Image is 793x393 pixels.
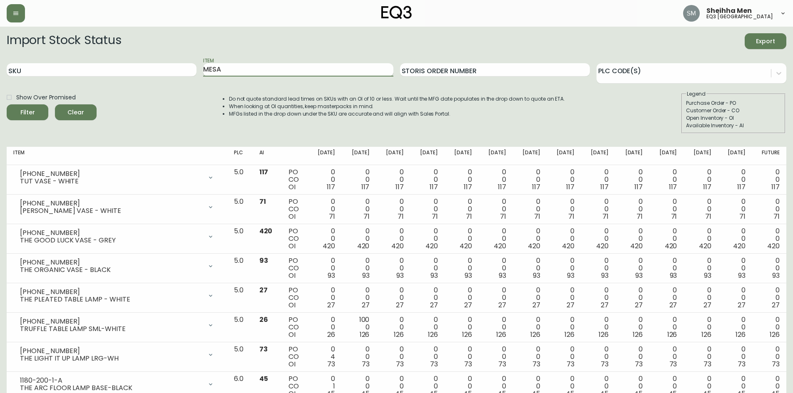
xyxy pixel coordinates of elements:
div: 0 0 [314,316,335,339]
div: 0 0 [417,287,438,309]
span: 71 [739,212,746,221]
span: 420 [630,241,643,251]
div: 0 0 [383,168,403,191]
span: 27 [532,300,540,310]
span: 93 [362,271,370,280]
th: [DATE] [547,147,581,165]
div: 0 0 [554,287,574,309]
span: 117 [498,182,506,192]
div: 0 0 [520,346,540,368]
span: 26 [259,315,268,324]
span: 117 [737,182,746,192]
div: PO CO [288,198,301,220]
span: 126 [633,330,643,339]
th: [DATE] [649,147,684,165]
div: THE ORGANIC VASE - BLACK [20,266,202,274]
span: 117 [600,182,609,192]
span: 117 [395,182,404,192]
th: [DATE] [308,147,342,165]
span: 93 [396,271,404,280]
span: 27 [362,300,370,310]
div: 0 0 [759,287,780,309]
div: PO CO [288,316,301,339]
span: 117 [634,182,643,192]
span: 117 [259,167,268,177]
div: 0 0 [622,227,643,250]
div: 0 0 [759,257,780,279]
span: 420 [259,226,273,236]
div: 0 0 [588,346,609,368]
div: 0 0 [759,227,780,250]
div: 0 0 [485,168,506,191]
div: 0 0 [725,198,746,220]
div: 0 0 [451,346,472,368]
div: 0 0 [588,227,609,250]
div: 0 0 [690,287,711,309]
div: 0 0 [690,257,711,279]
div: [PHONE_NUMBER] [20,259,202,266]
button: Export [745,33,786,49]
li: MFGs listed in the drop down under the SKU are accurate and will align with Sales Portal. [229,110,565,118]
div: Open Inventory - OI [686,114,781,122]
span: 126 [394,330,404,339]
div: THE PLEATED TABLE LAMP - WHITE [20,296,202,303]
div: 0 0 [656,257,677,279]
span: OI [288,271,296,280]
th: [DATE] [342,147,376,165]
div: 0 0 [314,227,335,250]
th: [DATE] [376,147,410,165]
div: 0 0 [725,287,746,309]
span: 27 [464,300,472,310]
div: Customer Order - CO [686,107,781,114]
span: 93 [328,271,335,280]
div: 0 0 [656,227,677,250]
span: 93 [704,271,711,280]
div: 0 0 [314,257,335,279]
span: 71 [773,212,780,221]
div: 0 0 [348,168,369,191]
span: 117 [566,182,574,192]
div: 0 0 [725,346,746,368]
span: 420 [596,241,609,251]
div: 0 0 [383,287,403,309]
span: 27 [259,285,268,295]
span: 420 [425,241,438,251]
span: 93 [738,271,746,280]
th: Item [7,147,227,165]
span: 126 [599,330,609,339]
span: 71 [705,212,711,221]
span: 45 [259,374,268,383]
div: 0 0 [554,257,574,279]
span: 93 [567,271,574,280]
div: 0 0 [656,346,677,368]
span: 27 [704,300,711,310]
button: Clear [55,104,97,120]
span: Show Over Promised [16,93,76,102]
div: 0 0 [588,316,609,339]
div: 0 0 [417,346,438,368]
div: 0 0 [451,257,472,279]
span: 73 [601,359,609,369]
div: [PHONE_NUMBER]THE ORGANIC VASE - BLACK [13,257,221,275]
span: 420 [391,241,404,251]
span: 73 [464,359,472,369]
div: 0 0 [656,168,677,191]
div: 0 0 [656,198,677,220]
td: 5.0 [227,195,252,224]
span: 93 [635,271,643,280]
div: 0 0 [725,316,746,339]
div: 0 0 [348,198,369,220]
span: OI [288,182,296,192]
span: 420 [665,241,677,251]
div: Filter [20,107,35,118]
div: TUT VASE - WHITE [20,178,202,185]
td: 5.0 [227,283,252,313]
span: OI [288,300,296,310]
div: [PHONE_NUMBER]TUT VASE - WHITE [13,168,221,187]
td: 5.0 [227,165,252,195]
div: 0 0 [622,346,643,368]
div: 0 0 [348,227,369,250]
div: 0 0 [725,168,746,191]
span: 71 [636,212,643,221]
li: Do not quote standard lead times on SKUs with an OI of 10 or less. Wait until the MFG date popula... [229,95,565,103]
